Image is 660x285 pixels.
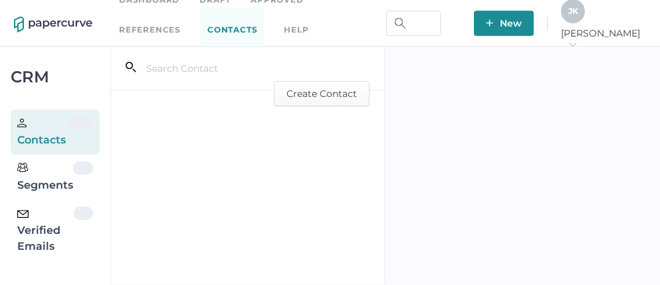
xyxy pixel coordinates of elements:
span: J K [568,6,578,16]
span: Create Contact [286,82,357,106]
div: help [284,23,308,37]
i: search_left [126,62,136,72]
img: segments.b9481e3d.svg [17,162,28,173]
input: Search Workspace [386,11,441,36]
img: plus-white.e19ec114.svg [486,19,493,27]
img: email-icon-black.c777dcea.svg [17,210,29,218]
img: person.20a629c4.svg [17,118,27,128]
a: Create Contact [274,86,370,99]
a: References [119,23,181,37]
input: Search Contact [136,56,307,81]
div: Verified Emails [17,207,74,254]
a: Contacts [201,7,264,53]
button: Create Contact [274,81,370,106]
img: papercurve-logo-colour.7244d18c.svg [14,17,92,33]
img: search.bf03fe8b.svg [395,18,405,29]
div: CRM [11,71,100,83]
span: [PERSON_NAME] [561,27,646,51]
div: Segments [17,161,73,193]
div: Contacts [17,116,68,148]
span: New [486,11,522,36]
button: New [474,11,534,36]
i: arrow_right [568,40,577,49]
